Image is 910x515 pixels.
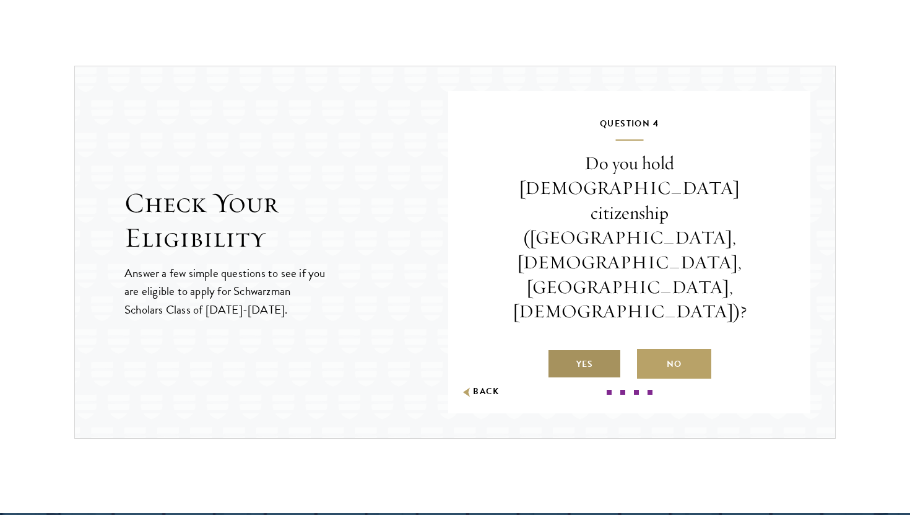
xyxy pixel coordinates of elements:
h5: Question 4 [485,116,773,141]
h2: Check Your Eligibility [124,186,448,255]
label: Yes [547,349,622,379]
p: Answer a few simple questions to see if you are eligible to apply for Schwarzman Scholars Class o... [124,264,327,318]
label: No [637,349,711,379]
button: Back [461,385,500,398]
p: Do you hold [DEMOGRAPHIC_DATA] citizenship ([GEOGRAPHIC_DATA], [DEMOGRAPHIC_DATA], [GEOGRAPHIC_DA... [485,151,773,324]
